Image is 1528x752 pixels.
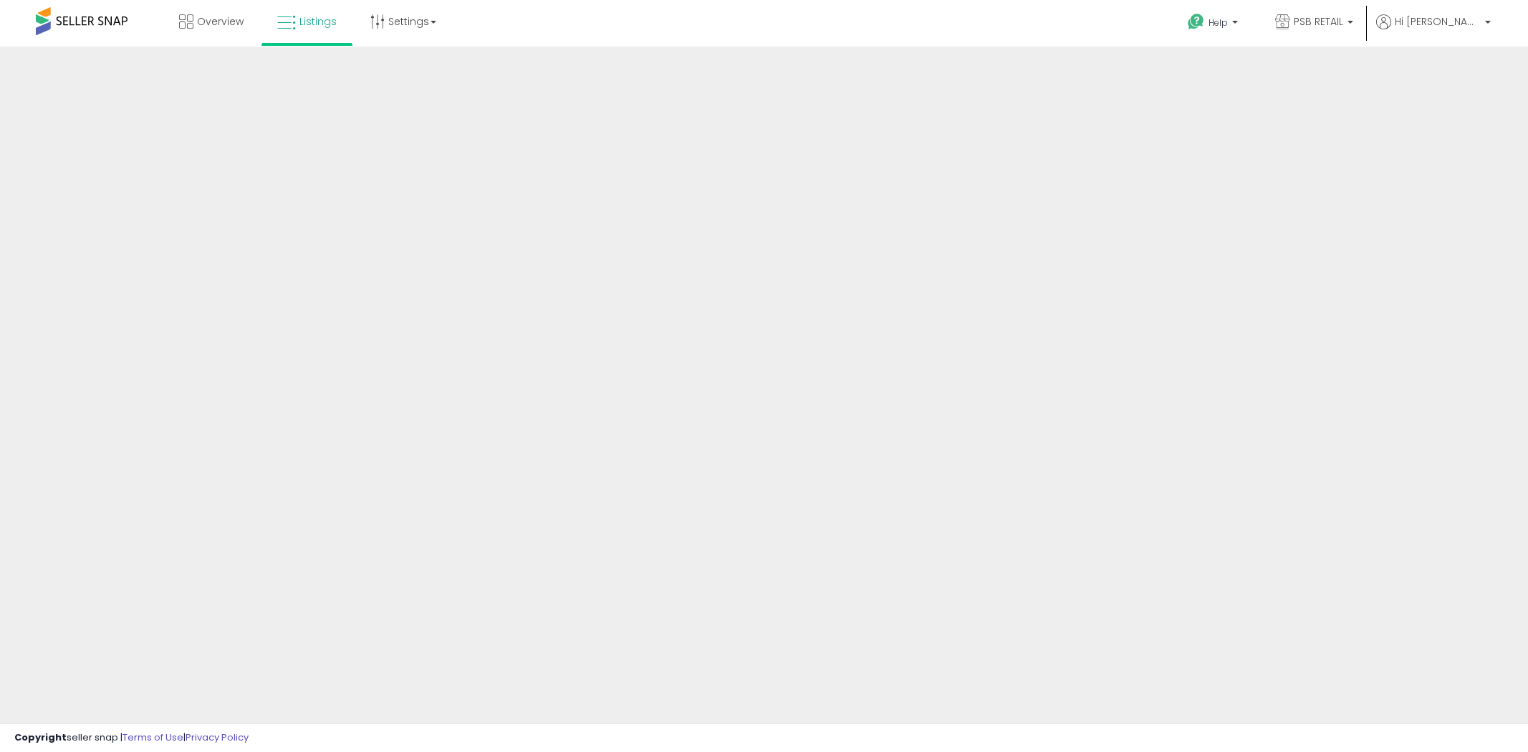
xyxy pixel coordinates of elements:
[1395,14,1481,29] span: Hi [PERSON_NAME]
[1176,2,1252,47] a: Help
[299,14,337,29] span: Listings
[1376,14,1491,47] a: Hi [PERSON_NAME]
[1209,16,1228,29] span: Help
[1294,14,1343,29] span: PSB RETAIL
[197,14,244,29] span: Overview
[1187,13,1205,31] i: Get Help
